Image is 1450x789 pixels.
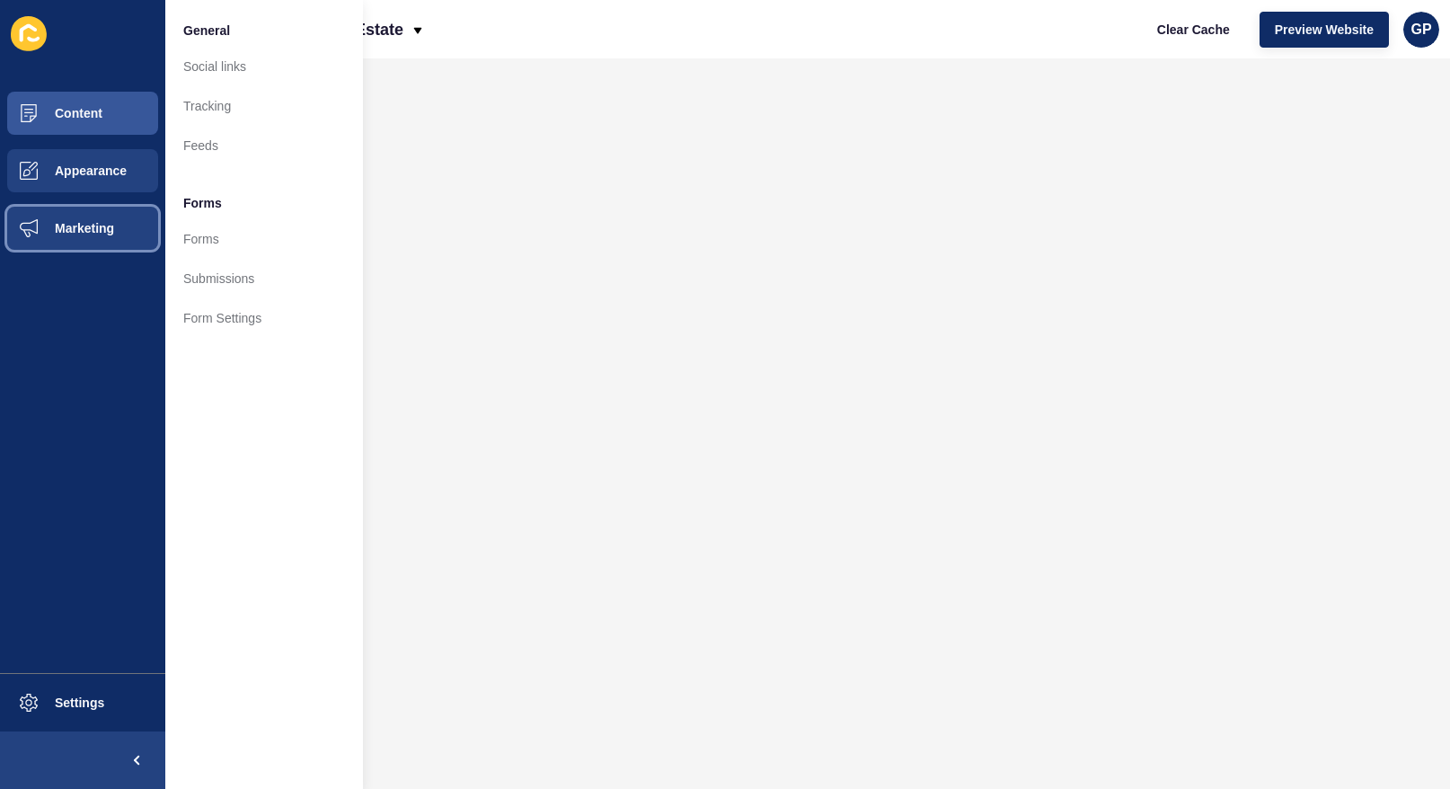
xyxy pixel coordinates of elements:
span: Forms [183,194,222,212]
a: Tracking [165,86,363,126]
span: GP [1410,21,1431,39]
span: Preview Website [1275,21,1374,39]
a: Form Settings [165,298,363,338]
span: Clear Cache [1157,21,1230,39]
button: Preview Website [1260,12,1389,48]
a: Forms [165,219,363,259]
a: Submissions [165,259,363,298]
span: General [183,22,230,40]
button: Clear Cache [1142,12,1245,48]
a: Social links [165,47,363,86]
a: Feeds [165,126,363,165]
